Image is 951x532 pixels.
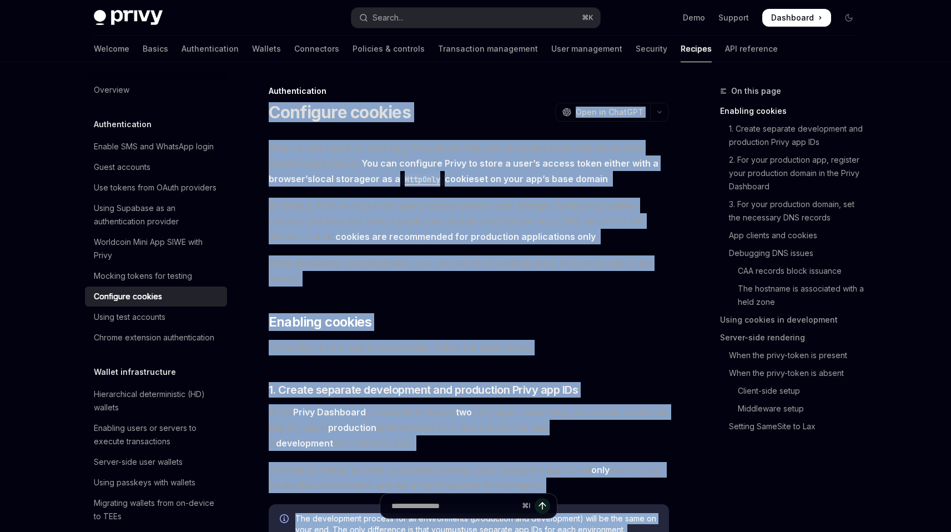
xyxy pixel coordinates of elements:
a: Security [636,36,667,62]
a: Recipes [681,36,712,62]
a: 3. For your production domain, set the necessary DNS records [720,195,867,227]
a: User management [551,36,622,62]
a: Wallets [252,36,281,62]
a: Connectors [294,36,339,62]
div: Enable SMS and WhatsApp login [94,140,214,153]
span: This step is critical, as once you enable cookies, your production app ID will work in your produ... [269,462,669,493]
a: Basics [143,36,168,62]
a: API reference [725,36,778,62]
a: Guest accounts [85,157,227,177]
a: Debugging DNS issues [720,244,867,262]
a: Dashboard [762,9,831,27]
span: Enabling cookies [269,313,371,331]
a: Using cookies in development [720,311,867,329]
a: Middleware setup [720,400,867,418]
span: When a user logs in to your app, Privy issues that user an access token that stores their authent... [269,140,669,187]
h1: Configure cookies [269,102,411,122]
strong: development [276,438,333,449]
a: Setting SameSite to Lax [720,418,867,435]
a: CAA records block issuance [720,262,867,280]
div: Using Supabase as an authentication provider [94,202,220,228]
div: Migrating wallets from on-device to TEEs [94,496,220,523]
strong: production [328,422,376,433]
a: Mocking tokens for testing [85,266,227,286]
div: Overview [94,83,129,97]
span: Dashboard [771,12,814,23]
div: Enabling users or servers to execute transactions [94,421,220,448]
a: Overview [85,80,227,100]
button: Send message [535,498,550,514]
code: HttpOnly [400,173,445,185]
a: 2. For your production app, register your production domain in the Privy Dashboard [720,151,867,195]
strong: only [591,464,610,475]
span: By default, Privy will store the user’s access token in local storage. Configuring cookies requir... [269,198,669,244]
div: Use tokens from OAuth providers [94,181,217,194]
strong: two [456,406,472,418]
a: App clients and cookies [720,227,867,244]
a: Support [718,12,749,23]
a: Enable SMS and WhatsApp login [85,137,227,157]
span: ⌘ K [582,13,593,22]
a: Client-side setup [720,382,867,400]
a: Demo [683,12,705,23]
div: Worldcoin Mini App SIWE with Privy [94,235,220,262]
div: Search... [373,11,404,24]
span: On this page [731,84,781,98]
div: Authentication [269,86,669,97]
a: HttpOnlycookie [400,173,474,184]
input: Ask a question... [391,494,517,518]
button: Toggle dark mode [840,9,858,27]
button: Open in ChatGPT [555,103,650,122]
h5: Wallet infrastructure [94,365,176,379]
button: Open search [351,8,600,28]
a: Worldcoin Mini App SIWE with Privy [85,232,227,265]
a: Use tokens from OAuth providers [85,178,227,198]
a: Transaction management [438,36,538,62]
a: Welcome [94,36,129,62]
a: The hostname is associated with a held zone [720,280,867,311]
a: Policies & controls [353,36,425,62]
a: Migrating wallets from on-device to TEEs [85,493,227,526]
div: Chrome extension authentication [94,331,214,344]
div: Hierarchical deterministic (HD) wallets [94,388,220,414]
a: Server-side user wallets [85,452,227,472]
a: When the privy-token is absent [720,364,867,382]
strong: You can configure Privy to store a user’s access token either with a browser’s or as a set on you... [269,158,658,185]
h5: Authentication [94,118,152,131]
a: Configure cookies [85,287,227,307]
a: 1. Create separate development and production Privy app IDs [720,120,867,151]
a: When the privy-token is present [720,347,867,364]
span: In the , create (at minimum) Privy apps. Concretely, you should create one app for use in environ... [269,404,669,451]
div: Guest accounts [94,160,150,174]
a: Authentication [182,36,239,62]
a: Hierarchical deterministic (HD) wallets [85,384,227,418]
a: Enabling cookies [720,102,867,120]
div: Configure cookies [94,290,162,303]
a: Using Supabase as an authentication provider [85,198,227,232]
img: dark logo [94,10,163,26]
a: local storage [313,173,370,185]
a: Enabling users or servers to execute transactions [85,418,227,451]
span: While developing your integration, you can use Privy’s default setup of local storage to get star... [269,255,669,287]
span: Open in ChatGPT [576,107,643,118]
a: Privy Dashboard [293,406,366,418]
a: Using test accounts [85,307,227,327]
div: Using test accounts [94,310,165,324]
span: 1. Create separate development and production Privy app IDs [269,382,578,398]
a: Chrome extension authentication [85,328,227,348]
span: To configure your app to use cookies, follow the steps below: [269,340,669,355]
div: Mocking tokens for testing [94,269,192,283]
a: Using passkeys with wallets [85,473,227,493]
div: Server-side user wallets [94,455,183,469]
a: Server-side rendering [720,329,867,347]
div: Using passkeys with wallets [94,476,195,489]
strong: cookies are recommended for production applications only [335,231,596,242]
